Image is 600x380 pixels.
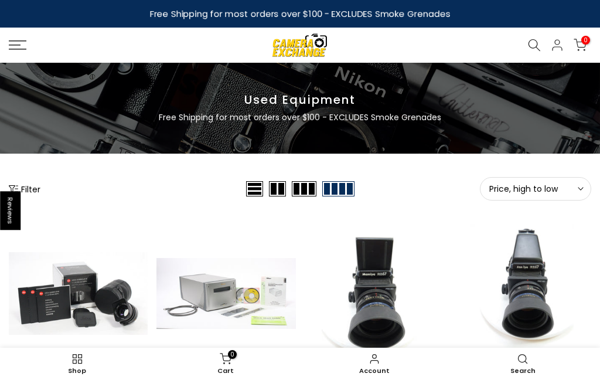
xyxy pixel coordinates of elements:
span: Cart [158,368,295,374]
span: Shop [9,368,146,374]
a: 0 [574,39,587,52]
span: Search [455,368,592,374]
a: Search [449,351,598,377]
a: 0 Cart [152,351,301,377]
p: Free Shipping for most orders over $100 - EXCLUDES Smoke Grenades [80,110,520,124]
strong: Free Shipping for most orders over $100 - EXCLUDES Smoke Grenades [150,8,451,20]
a: Shop [3,351,152,377]
span: 0 [228,350,237,359]
span: 0 [581,36,590,45]
a: Account [300,351,449,377]
button: Show filters [9,183,40,195]
span: Price, high to low [489,184,582,194]
h3: Used Equipment [9,92,591,107]
button: Price, high to low [480,177,591,201]
span: Account [306,368,443,374]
